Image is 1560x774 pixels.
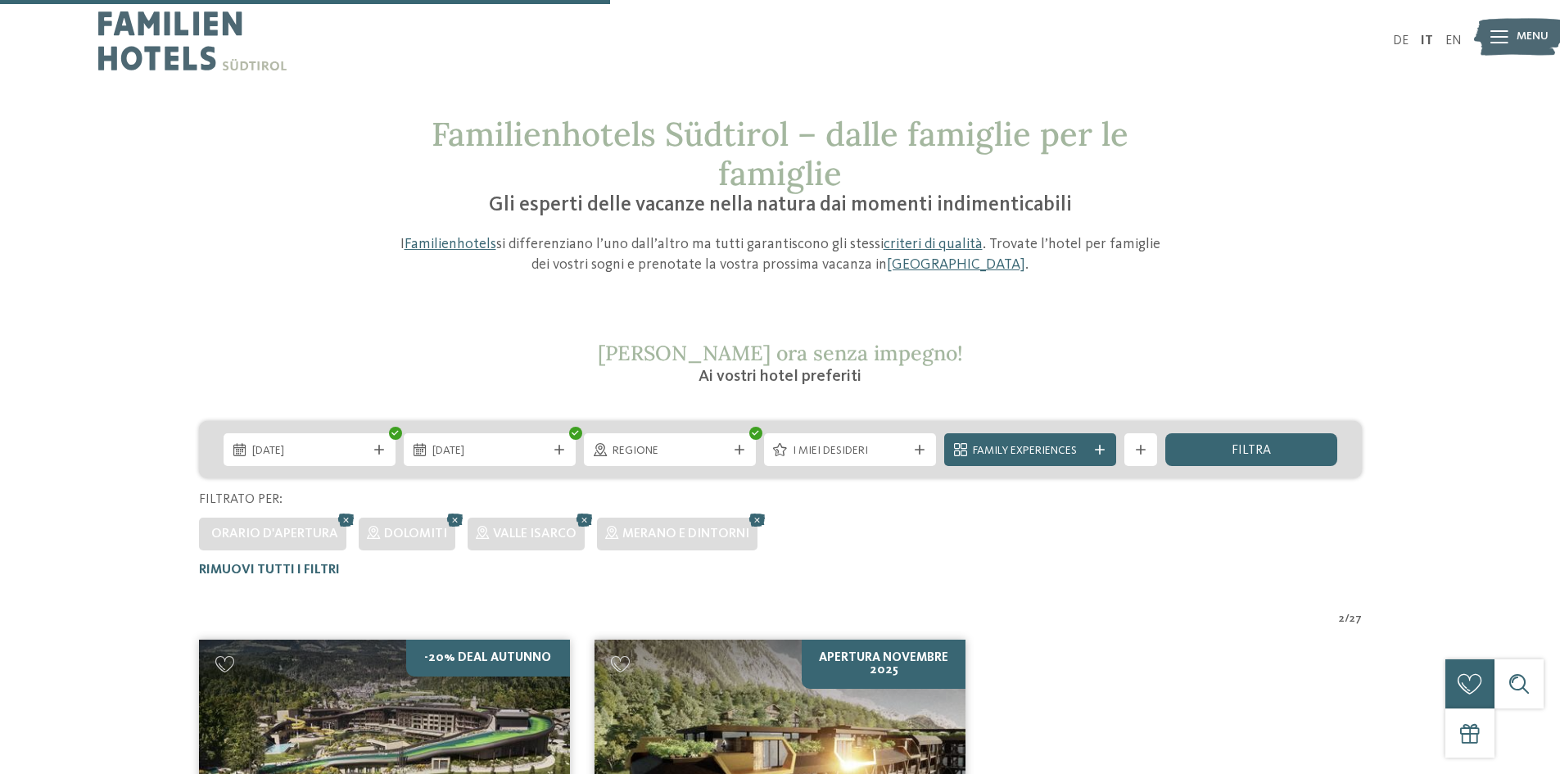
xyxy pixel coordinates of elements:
span: Ai vostri hotel preferiti [699,369,861,385]
span: Gli esperti delle vacanze nella natura dai momenti indimenticabili [489,195,1072,215]
a: DE [1393,34,1409,48]
span: Family Experiences [973,443,1087,459]
span: / [1345,611,1350,627]
span: filtra [1232,444,1271,457]
span: 27 [1350,611,1362,627]
a: IT [1421,34,1433,48]
span: Rimuovi tutti i filtri [199,564,340,577]
span: Valle Isarco [493,527,577,541]
p: I si differenziano l’uno dall’altro ma tutti garantiscono gli stessi . Trovate l’hotel per famigl... [391,234,1169,275]
span: I miei desideri [793,443,907,459]
span: Regione [613,443,727,459]
span: Familienhotels Südtirol – dalle famiglie per le famiglie [432,113,1128,194]
span: [PERSON_NAME] ora senza impegno! [598,340,963,366]
a: EN [1445,34,1462,48]
span: Orario d'apertura [211,527,338,541]
span: Merano e dintorni [622,527,749,541]
span: Dolomiti [384,527,447,541]
a: Familienhotels [405,237,496,251]
a: [GEOGRAPHIC_DATA] [887,257,1025,272]
span: [DATE] [432,443,547,459]
a: criteri di qualità [884,237,983,251]
span: Filtrato per: [199,493,283,506]
span: Menu [1517,29,1549,45]
span: [DATE] [252,443,367,459]
span: 2 [1339,611,1345,627]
